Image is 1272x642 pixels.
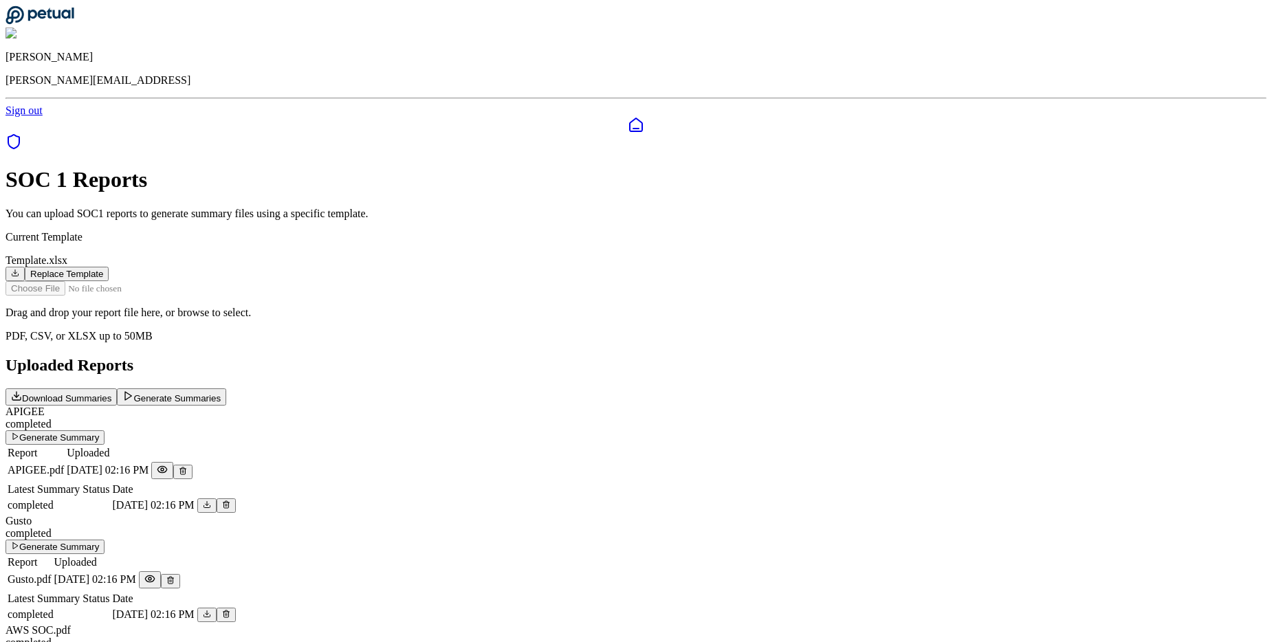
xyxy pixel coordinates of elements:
button: Delete Report [161,574,180,588]
button: Replace Template [25,267,109,281]
button: Generate Summaries [117,388,226,406]
img: Roberto Fernandez [6,27,100,40]
td: Date [111,483,195,496]
td: [DATE] 02:16 PM [111,498,195,513]
p: [PERSON_NAME][EMAIL_ADDRESS] [6,74,1266,87]
td: Uploaded [54,555,137,569]
button: Generate Summary [6,540,105,554]
div: AWS SOC.pdf [6,624,1266,637]
div: completed [6,527,1266,540]
div: Gusto [6,515,1266,527]
p: [PERSON_NAME] [6,51,1266,63]
a: SOC [6,133,1266,153]
p: PDF, CSV, or XLSX up to 50MB [6,330,1266,342]
button: Preview File (hover for quick preview, click for full view) [151,462,173,479]
td: [DATE] 02:16 PM [66,461,149,480]
td: Uploaded [66,446,149,460]
div: completed [6,418,1266,430]
td: Gusto.pdf [7,571,52,589]
h1: SOC 1 Reports [6,167,1266,192]
h2: Uploaded Reports [6,356,1266,375]
a: Go to Dashboard [6,15,74,27]
a: Sign out [6,104,43,116]
div: completed [8,499,109,511]
td: Report [7,446,65,460]
p: Current Template [6,231,1266,243]
button: Download generated summary [197,498,217,513]
td: Report [7,555,52,569]
button: Download Summaries [6,388,117,406]
td: [DATE] 02:16 PM [111,607,195,623]
button: Preview File (hover for quick preview, click for full view) [139,571,161,588]
p: You can upload SOC1 reports to generate summary files using a specific template. [6,208,1266,220]
button: Download Template [6,267,25,281]
td: Date [111,592,195,606]
button: Delete Report [173,465,193,479]
div: completed [8,608,109,621]
div: Template.xlsx [6,254,1266,267]
a: Dashboard [6,117,1266,133]
td: Latest Summary Status [7,483,110,496]
button: Delete generated summary [217,498,236,513]
button: Download generated summary [197,608,217,622]
button: Generate Summary [6,430,105,445]
div: APIGEE [6,406,1266,418]
td: APIGEE.pdf [7,461,65,480]
td: Latest Summary Status [7,592,110,606]
p: Drag and drop your report file here, or browse to select. [6,307,1266,319]
td: [DATE] 02:16 PM [54,571,137,589]
button: Delete generated summary [217,608,236,622]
